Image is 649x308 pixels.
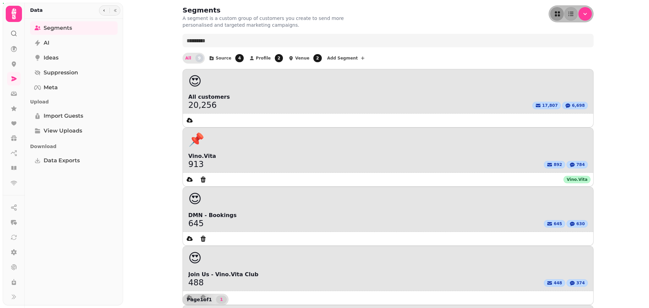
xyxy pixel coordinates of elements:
[30,96,118,108] p: Upload
[30,21,118,35] a: Segments
[183,173,196,186] button: data export
[188,192,202,206] span: 😍
[219,298,224,302] span: 1
[30,66,118,79] a: Suppression
[184,296,215,303] p: Page 1 of 1
[188,252,202,265] span: 😍
[188,133,204,147] span: 📌
[216,295,227,304] nav: Pagination
[44,69,78,77] span: Suppression
[275,54,283,62] span: 2
[554,221,562,227] span: 645
[188,160,204,168] a: 913
[235,54,243,62] span: 4
[216,295,227,304] button: 1
[183,5,312,15] h2: Segments
[44,24,72,32] span: Segments
[183,291,196,305] button: data export
[567,220,588,228] button: 630
[188,219,204,228] a: 645
[188,270,588,279] span: Join Us - Vino.Vita Club
[554,162,562,167] span: 892
[44,54,58,62] span: Ideas
[544,279,565,287] button: 448
[196,173,210,186] button: Delete segment
[542,103,558,108] span: 17,807
[44,127,82,135] span: View Uploads
[183,232,196,245] button: data export
[183,15,356,28] p: A segment is a custom group of customers you create to send more personalised and targeted market...
[295,56,309,60] span: Venue
[324,53,368,64] button: Add Segment
[576,280,585,286] span: 374
[188,279,204,287] a: 488
[30,36,118,50] a: AI
[183,53,205,64] button: All9
[550,7,564,21] button: as-grid
[196,291,210,305] button: Delete segment
[578,7,592,21] button: Menu
[544,161,565,168] button: 892
[30,7,43,14] h2: Data
[188,152,588,160] span: Vino.Vita
[286,53,323,64] button: Venue2
[30,140,118,152] p: Download
[44,84,58,92] span: Meta
[563,176,591,183] div: Vino.Vita
[188,211,588,219] span: DMN - Bookings
[564,7,578,21] button: as-table
[572,103,585,108] span: 6,698
[554,280,562,286] span: 448
[562,102,588,109] button: 6,698
[188,101,217,109] span: 20,256
[313,54,321,62] span: 2
[44,39,49,47] span: AI
[188,75,202,88] span: 😍
[206,53,245,64] button: Source4
[183,114,196,127] button: data export
[532,102,561,109] button: 17,807
[576,162,585,167] span: 784
[30,81,118,94] a: Meta
[567,161,588,168] button: 784
[544,220,565,228] button: 645
[30,154,118,167] a: Data Exports
[44,112,83,120] span: Import Guests
[44,157,80,165] span: Data Exports
[576,221,585,227] span: 630
[30,109,118,123] a: Import Guests
[216,56,232,60] span: Source
[30,51,118,65] a: Ideas
[30,124,118,138] a: View Uploads
[567,279,588,287] button: 374
[246,53,284,64] button: Profile2
[188,93,588,101] span: All customers
[256,56,271,60] span: Profile
[195,54,203,62] span: 9
[185,56,191,60] span: All
[327,56,358,60] span: Add Segment
[196,232,210,245] button: Delete segment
